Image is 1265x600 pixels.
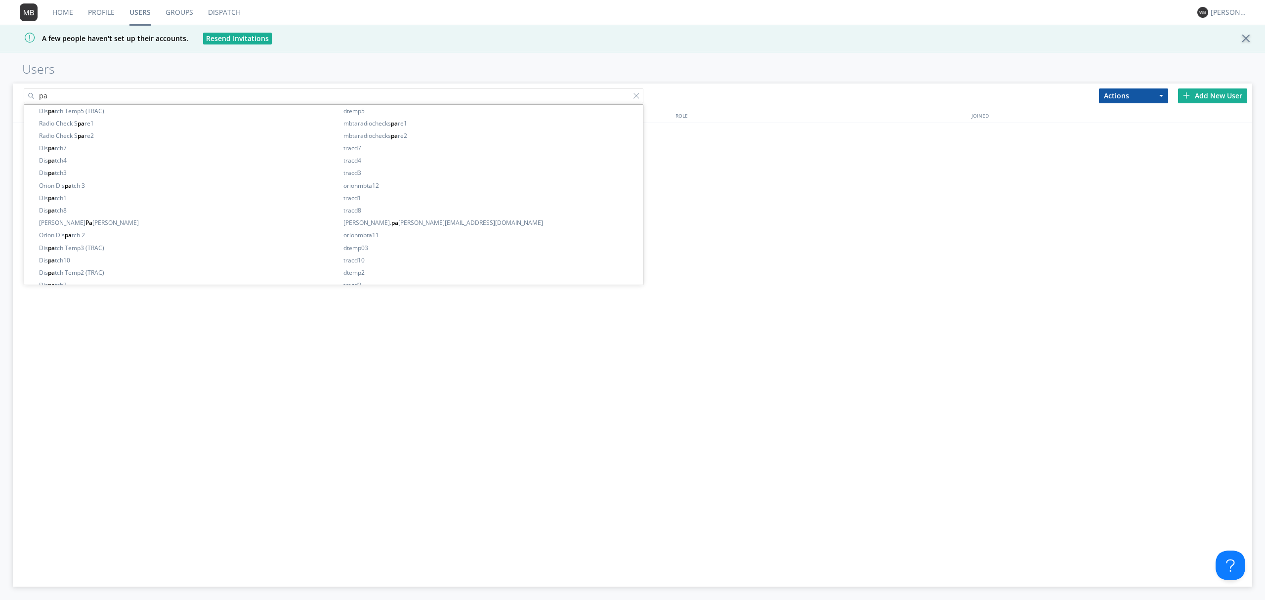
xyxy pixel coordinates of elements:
span: Orion Dis tch 3 [39,181,336,190]
input: Search users [24,88,643,103]
strong: pa [48,268,55,277]
strong: pa [391,131,398,140]
span: Radio Check S re1 [39,119,336,128]
span: Dis tch1 [39,193,336,203]
span: orionmbta11 [343,230,640,240]
span: mbtaradiochecks re2 [343,131,640,140]
strong: pa [48,144,55,152]
span: tracd8 [343,206,640,215]
button: Actions [1099,88,1168,103]
span: Dis tch2 [39,280,336,290]
span: Dis tch Temp2 (TRAC) [39,268,336,277]
strong: pa [48,194,55,202]
span: Dis tch3 [39,168,336,177]
span: Orion Dis tch 2 [39,230,336,240]
span: [PERSON_NAME]. [PERSON_NAME][EMAIL_ADDRESS][DOMAIN_NAME] [343,218,640,227]
span: tracd2 [343,280,640,290]
span: Dis tch4 [39,156,336,165]
span: Dis tch Temp3 (TRAC) [39,243,336,253]
span: Dis tch7 [39,143,336,153]
img: plus.svg [1183,92,1190,99]
strong: pa [78,119,84,128]
span: orionmbta12 [343,181,640,190]
span: tracd1 [343,193,640,203]
strong: pa [48,156,55,165]
strong: pa [48,256,55,264]
img: 373638.png [20,3,38,21]
span: mbtaradiochecks re1 [343,119,640,128]
div: [PERSON_NAME] [1211,7,1248,17]
span: A few people haven't set up their accounts. [7,34,188,43]
span: tracd7 [343,143,640,153]
span: Dis tch10 [39,256,336,265]
strong: pa [391,119,398,128]
strong: pa [65,181,72,190]
strong: Pa [85,218,92,227]
strong: pa [48,107,55,115]
span: tracd3 [343,168,640,177]
strong: pa [65,231,72,239]
div: Add New User [1178,88,1247,103]
strong: pa [48,169,55,177]
div: ROLE [673,108,969,123]
img: 373638.png [1197,7,1208,18]
span: dtemp5 [343,106,640,116]
span: tracd4 [343,156,640,165]
strong: pa [48,244,55,252]
div: JOINED [969,108,1265,123]
span: Radio Check S re2 [39,131,336,140]
iframe: Toggle Customer Support [1216,551,1245,580]
strong: pa [48,206,55,214]
span: dtemp2 [343,268,640,277]
span: dtemp03 [343,243,640,253]
span: Dis tch8 [39,206,336,215]
strong: pa [78,131,84,140]
button: Resend Invitations [203,33,272,44]
strong: pa [48,281,55,289]
span: [PERSON_NAME] [PERSON_NAME] [39,218,336,227]
strong: pa [391,218,398,227]
span: Dis tch Temp5 (TRAC) [39,106,336,116]
span: tracd10 [343,256,640,265]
